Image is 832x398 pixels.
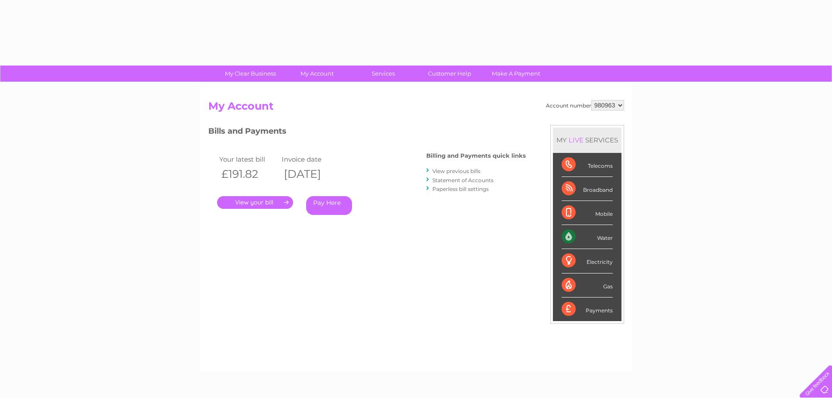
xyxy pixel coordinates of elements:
td: Your latest bill [217,153,280,165]
a: Statement of Accounts [432,177,494,183]
th: [DATE] [280,165,342,183]
div: Mobile [562,201,613,225]
h4: Billing and Payments quick links [426,152,526,159]
div: Water [562,225,613,249]
div: Account number [546,100,624,111]
div: LIVE [567,136,585,144]
div: Broadband [562,177,613,201]
div: Gas [562,273,613,298]
a: . [217,196,293,209]
a: Paperless bill settings [432,186,489,192]
div: Electricity [562,249,613,273]
a: View previous bills [432,168,480,174]
div: Payments [562,298,613,321]
div: MY SERVICES [553,128,621,152]
th: £191.82 [217,165,280,183]
a: My Account [281,66,353,82]
a: Customer Help [414,66,486,82]
a: Services [347,66,419,82]
a: Pay Here [306,196,352,215]
a: My Clear Business [214,66,287,82]
td: Invoice date [280,153,342,165]
h2: My Account [208,100,624,117]
div: Telecoms [562,153,613,177]
h3: Bills and Payments [208,125,526,140]
a: Make A Payment [480,66,552,82]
